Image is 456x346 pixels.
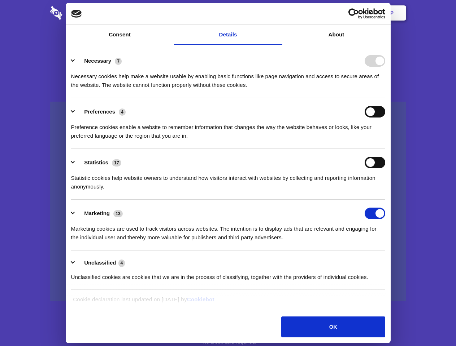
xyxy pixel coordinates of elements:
div: Statistic cookies help website owners to understand how visitors interact with websites by collec... [71,168,385,191]
h1: Eliminate Slack Data Loss. [50,32,406,58]
iframe: Drift Widget Chat Controller [420,310,447,337]
label: Preferences [84,108,115,115]
button: OK [281,316,385,337]
span: 4 [119,108,126,116]
a: Contact [293,2,326,24]
a: Cookiebot [187,296,214,302]
label: Necessary [84,58,111,64]
img: logo-wordmark-white-trans-d4663122ce5f474addd5e946df7df03e33cb6a1c49d2221995e7729f52c070b2.svg [50,6,112,20]
span: 7 [115,58,122,65]
button: Necessary (7) [71,55,126,67]
div: Necessary cookies help make a website usable by enabling basic functions like page navigation and... [71,67,385,89]
label: Statistics [84,159,108,165]
button: Unclassified (4) [71,258,130,267]
a: Details [174,25,282,45]
button: Statistics (17) [71,157,126,168]
a: Consent [66,25,174,45]
div: Cookie declaration last updated on [DATE] by [68,295,388,309]
div: Marketing cookies are used to track visitors across websites. The intention is to display ads tha... [71,219,385,242]
a: Pricing [212,2,243,24]
div: Unclassified cookies are cookies that we are in the process of classifying, together with the pro... [71,267,385,281]
a: Wistia video thumbnail [50,102,406,302]
button: Preferences (4) [71,106,130,117]
span: 4 [118,259,125,267]
div: Preference cookies enable a website to remember information that changes the way the website beha... [71,117,385,140]
span: 17 [112,159,121,167]
a: About [282,25,391,45]
span: 13 [113,210,123,217]
a: Login [327,2,359,24]
button: Marketing (13) [71,208,127,219]
h4: Auto-redaction of sensitive data, encrypted data sharing and self-destructing private chats. Shar... [50,66,406,89]
a: Usercentrics Cookiebot - opens in a new window [322,8,385,19]
img: logo [71,10,82,18]
label: Marketing [84,210,110,216]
